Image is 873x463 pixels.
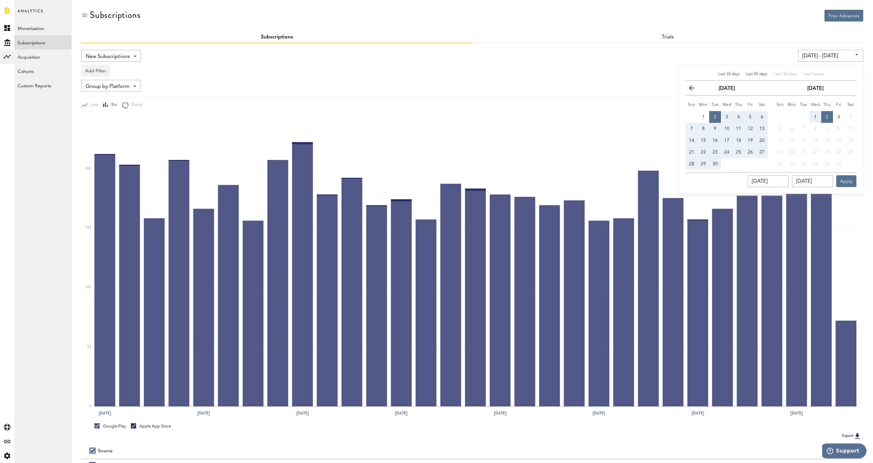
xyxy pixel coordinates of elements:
span: Last 2 years [804,72,824,76]
button: 17 [721,135,733,146]
span: 19 [748,138,753,143]
a: Monetization [14,21,72,35]
span: 7 [802,126,805,131]
div: Apple App Store [131,423,171,429]
button: 1 [810,111,821,123]
span: 26 [748,150,753,154]
span: 9 [826,126,828,131]
text: 200 [85,167,91,170]
button: 19 [744,135,756,146]
span: 24 [724,150,729,154]
span: 27 [759,150,765,154]
span: 12 [748,126,753,131]
span: 15 [813,138,818,143]
span: 21 [801,150,806,154]
span: 9 [714,126,716,131]
span: 29 [701,162,706,166]
text: [DATE] [99,410,111,416]
button: 16 [821,135,833,146]
input: __/__/____ [748,175,789,187]
div: Subscriptions [90,10,140,20]
span: 17 [836,138,841,143]
button: 26 [744,146,756,158]
button: 10 [721,123,733,135]
span: 14 [689,138,694,143]
span: 23 [712,150,718,154]
span: 23 [824,150,830,154]
button: 20 [756,135,768,146]
span: 19 [778,150,783,154]
button: Add Filter [81,65,110,77]
button: 1 [697,111,709,123]
small: Thursday [824,103,831,107]
text: 150 [85,226,91,229]
button: 9 [709,123,721,135]
div: Period total [481,448,855,454]
button: 17 [833,135,845,146]
a: Subscriptions [14,35,72,50]
button: 14 [686,135,697,146]
text: [DATE] [197,410,210,416]
small: Wednesday [811,103,820,107]
span: 11 [848,126,853,131]
text: [DATE] [692,410,704,416]
button: 21 [798,146,810,158]
button: 12 [774,135,786,146]
span: Analytics [18,7,43,21]
span: 14 [801,138,806,143]
span: 22 [701,150,706,154]
button: Apply [836,175,856,187]
button: 16 [709,135,721,146]
span: 25 [848,150,853,154]
span: Last 30 days [718,72,739,76]
span: 1 [814,115,817,119]
a: Subscriptions [261,35,293,40]
button: 4 [845,111,856,123]
a: Custom Reports [14,78,72,93]
button: 12 [744,123,756,135]
span: 3 [838,115,840,119]
span: 12 [778,138,783,143]
small: Friday [836,103,841,107]
input: __/__/____ [792,175,833,187]
span: 25 [736,150,741,154]
span: 31 [836,162,841,166]
small: Tuesday [800,103,807,107]
span: 8 [702,126,705,131]
a: Acquisition [14,50,72,64]
span: 20 [789,150,795,154]
span: Bar [108,102,117,108]
small: Sunday [777,103,784,107]
span: 27 [789,162,795,166]
span: 29 [813,162,818,166]
span: 5 [749,115,752,119]
span: 1 [702,115,705,119]
button: 8 [810,123,821,135]
span: Last 90 days [746,72,767,76]
button: 7 [798,123,810,135]
span: 20 [759,138,765,143]
text: 50 [87,345,91,349]
button: 25 [733,146,744,158]
text: [DATE] [790,410,803,416]
span: 11 [736,126,741,131]
button: 14 [798,135,810,146]
button: 19 [774,146,786,158]
span: 13 [789,138,795,143]
span: 28 [801,162,806,166]
span: 3 [725,115,728,119]
button: 11 [733,123,744,135]
small: Saturday [848,103,854,107]
button: 30 [821,158,833,170]
button: 18 [733,135,744,146]
button: 27 [756,146,768,158]
button: 27 [786,158,798,170]
button: 18 [845,135,856,146]
div: Google Play [94,423,126,429]
button: 21 [686,146,697,158]
span: 5 [779,126,781,131]
button: 15 [810,135,821,146]
span: 4 [737,115,740,119]
button: 2 [709,111,721,123]
span: 10 [724,126,729,131]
